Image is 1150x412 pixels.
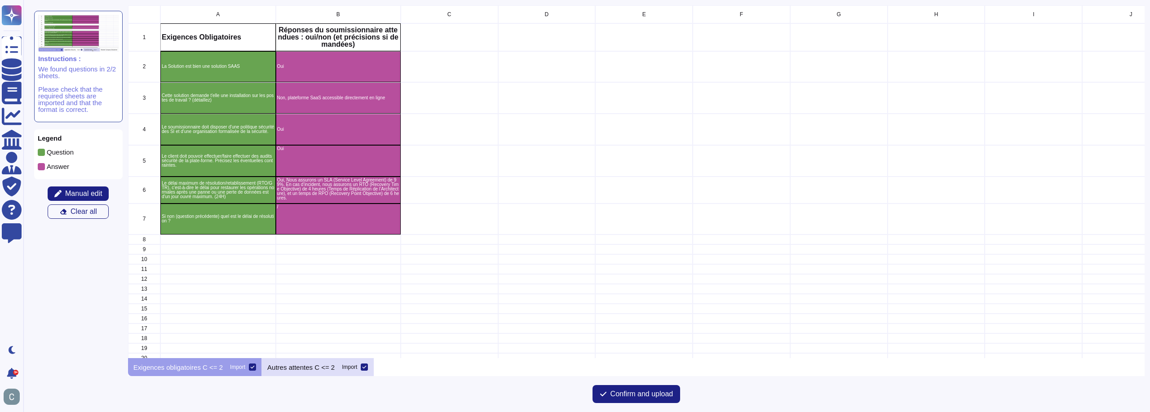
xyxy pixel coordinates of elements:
p: Le client doit pouvoir effectuer/faire effectuer des audits sécurité de la plate-forme. Précisez ... [162,154,274,168]
p: Instructions : [38,55,119,62]
span: D [544,12,548,17]
div: 16 [128,314,160,323]
div: 11 [128,264,160,274]
p: Exigences obligatoires C <= 2 [133,364,223,371]
div: 4 [128,114,160,145]
p: / [277,205,399,209]
img: instruction [38,15,119,52]
p: We found questions in 2/2 sheets. Please check that the required sheets are imported and that the... [38,66,119,113]
p: Réponses du soumissionnaire attendues : oui/non (et précisions si demandées) [277,27,399,48]
p: Le soumissionnaire doit disposer d'une politique sécurité des SI et d'une organisation formalisée... [162,125,274,134]
span: A [216,12,220,17]
button: user [2,387,26,407]
span: F [740,12,743,17]
p: Non, plateforme SaaS accessible directement en ligne [277,96,399,100]
div: 17 [128,323,160,333]
div: 5 [128,145,160,177]
p: La Solution est bien une solution SAAS [162,64,274,69]
p: Si non (question précédente) quel est le délai de résolution ? [162,214,274,223]
span: C [447,12,451,17]
div: 13 [128,284,160,294]
div: 9+ [13,370,18,375]
div: 12 [128,274,160,284]
p: Legend [38,135,119,142]
span: B [336,12,340,17]
p: Oui, Nous assurons un SLA (Service Level Agreement) de 99%. En cas d’incident, nous assurons un R... [277,178,399,200]
span: Confirm and upload [610,390,673,398]
button: Manual edit [48,186,109,201]
div: 20 [128,353,160,363]
div: Import [230,364,245,370]
p: Oui [277,127,399,132]
span: E [642,12,646,17]
div: 7 [128,204,160,235]
div: 14 [128,294,160,304]
p: Oui [277,64,399,69]
div: 1 [128,23,160,51]
p: Cette solution demande t'elle une installation sur les postes de travail ? (détaillez) [162,93,274,102]
span: H [934,12,938,17]
div: 9 [128,244,160,254]
p: Autres attentes C <= 2 [267,364,335,371]
div: 15 [128,304,160,314]
div: 8 [128,235,160,244]
div: Import [342,364,357,370]
span: I [1033,12,1034,17]
p: Oui [277,146,399,151]
p: Answer [47,163,69,170]
p: Question [47,149,74,155]
button: Clear all [48,204,109,219]
span: J [1129,12,1132,17]
div: 6 [128,177,160,204]
button: Confirm and upload [593,385,681,403]
div: 2 [128,51,160,83]
div: 19 [128,343,160,353]
div: grid [128,5,1145,358]
span: G [836,12,840,17]
img: user [4,389,20,405]
p: Exigences Obligatoires [162,34,274,41]
div: 18 [128,333,160,343]
span: Manual edit [65,190,102,197]
div: 3 [128,82,160,114]
div: 10 [128,254,160,264]
span: Clear all [71,208,97,215]
p: Le délai maximum de résolution/retablissement (RTO/GTR), c'est-à-dire le délai pour restaurer les... [162,181,274,199]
